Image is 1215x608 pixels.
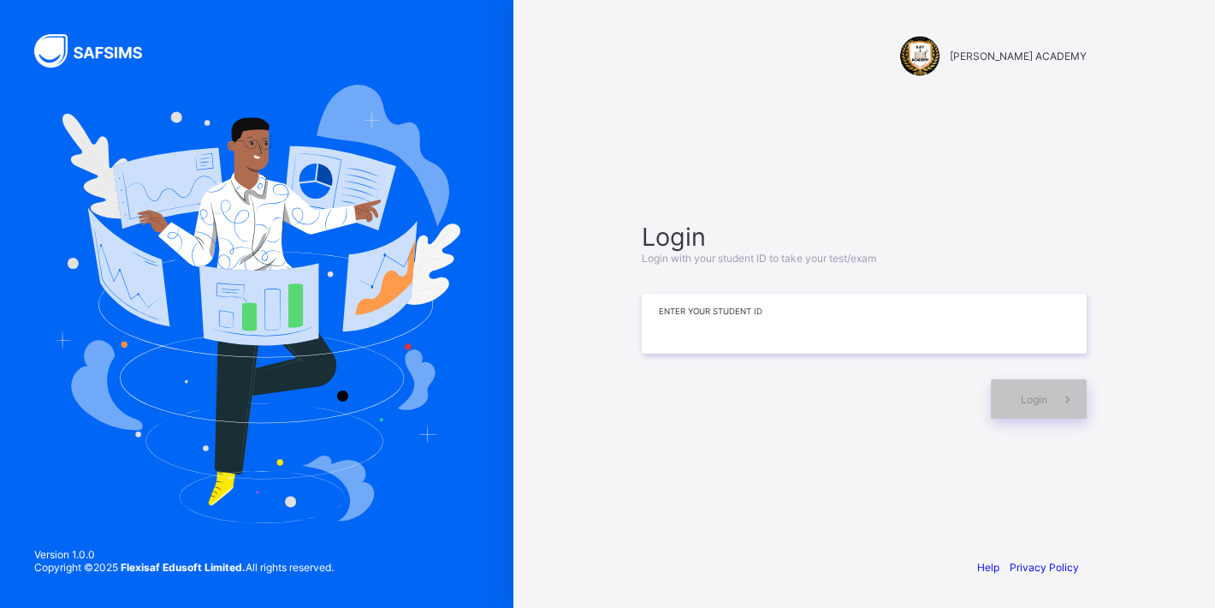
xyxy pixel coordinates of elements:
strong: Flexisaf Edusoft Limited. [121,561,246,574]
a: Help [977,561,999,574]
span: Login [1021,393,1047,406]
span: Copyright © 2025 All rights reserved. [34,561,334,574]
span: Login with your student ID to take your test/exam [642,252,876,265]
span: Login [642,222,1087,252]
a: Privacy Policy [1010,561,1079,574]
span: [PERSON_NAME] ACADEMY [950,50,1087,63]
span: Version 1.0.0 [34,548,334,561]
img: Hero Image [53,85,460,523]
img: SAFSIMS Logo [34,34,163,68]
